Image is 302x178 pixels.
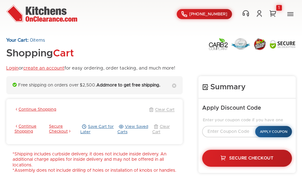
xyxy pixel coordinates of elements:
[268,10,277,17] a: 1
[208,38,228,50] img: Carb2 Compliant
[202,82,292,92] h4: Summary
[6,66,19,71] a: Login
[13,168,183,174] li: *Assembly does not include drilling of holes or installation of knobs or handles.
[6,5,77,22] img: Kitchens On Clearance
[80,124,117,135] a: Save Cart for Later
[202,105,292,112] h5: Apply Discount Code
[285,9,296,19] button: Toggle Navigation
[53,49,74,59] span: Cart
[276,5,282,11] div: 1
[229,156,273,160] span: Secure Checkout
[117,124,152,135] a: View Saved Carts
[255,126,292,137] button: Apply Coupon
[14,107,56,113] a: Continue Shopping
[6,48,175,59] h1: Shopping
[49,124,80,135] a: Secure Checkout
[6,38,175,44] p: items
[23,66,64,71] a: create an account
[202,150,292,167] a: Secure Checkout
[253,38,267,50] img: Secure Order
[30,38,33,43] span: 0
[6,38,29,43] strong: Your Cart:
[152,124,175,135] a: Clear Cart
[13,152,183,168] li: *Shipping includes curbside delivery, it does not include inside delivery. An additional charge a...
[148,107,175,113] a: Clear Cart
[96,83,160,87] strong: Add more to get free shipping.
[6,76,183,95] div: Free shipping on orders over $2,500.
[269,39,296,49] img: Secure SSL Encyption
[189,12,227,16] span: [PHONE_NUMBER]
[14,124,49,135] a: Continue Shopping
[231,38,250,50] img: Lowest Price Guarantee
[177,9,232,19] a: [PHONE_NUMBER]
[202,118,292,123] legend: Enter your coupon code if you have one
[6,65,175,71] p: or for easy ordering, order tacking, and much more!
[202,126,265,137] input: Enter Coupon Code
